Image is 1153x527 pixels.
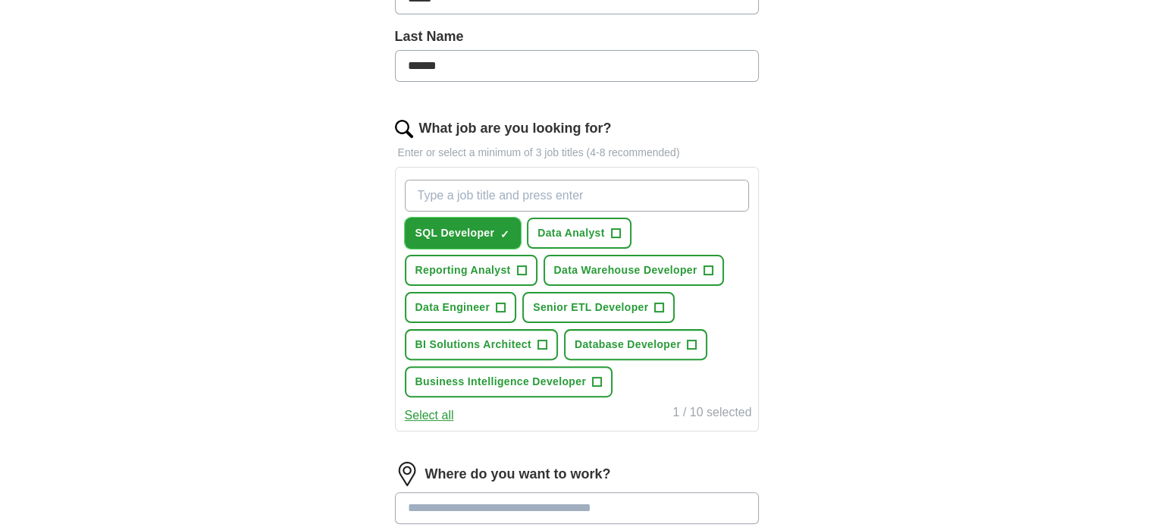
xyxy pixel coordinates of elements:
button: Senior ETL Developer [522,292,675,323]
button: Reporting Analyst [405,255,537,286]
button: Select all [405,406,454,425]
span: Senior ETL Developer [533,300,648,315]
button: Database Developer [564,329,707,360]
button: Business Intelligence Developer [405,366,613,397]
span: Business Intelligence Developer [415,374,587,390]
label: What job are you looking for? [419,118,612,139]
label: Where do you want to work? [425,464,611,485]
span: Database Developer [575,337,681,353]
button: Data Engineer [405,292,517,323]
span: Data Analyst [537,225,605,241]
img: location.png [395,462,419,486]
img: search.png [395,120,413,138]
span: Data Engineer [415,300,490,315]
div: 1 / 10 selected [672,403,751,425]
input: Type a job title and press enter [405,180,749,212]
button: Data Warehouse Developer [544,255,724,286]
button: SQL Developer✓ [405,218,522,249]
label: Last Name [395,27,759,47]
span: BI Solutions Architect [415,337,531,353]
span: ✓ [500,228,509,240]
span: SQL Developer [415,225,495,241]
span: Reporting Analyst [415,262,511,278]
button: BI Solutions Architect [405,329,558,360]
p: Enter or select a minimum of 3 job titles (4-8 recommended) [395,145,759,161]
button: Data Analyst [527,218,631,249]
span: Data Warehouse Developer [554,262,697,278]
